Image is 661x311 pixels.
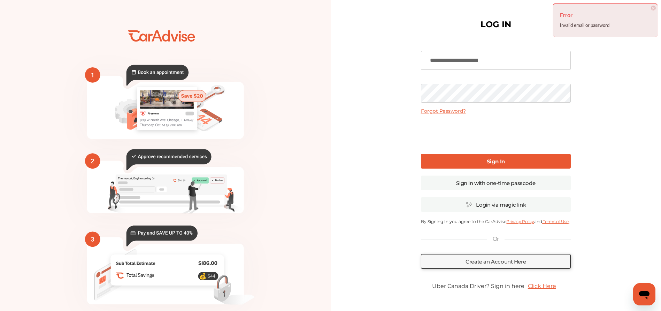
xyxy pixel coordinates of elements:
[560,21,651,30] div: Invalid email or password
[560,9,651,21] h4: Error
[421,219,571,224] p: By Signing In you agree to the CarAdvise and .
[466,201,472,208] img: magic_icon.32c66aac.svg
[443,120,549,147] iframe: reCAPTCHA
[421,154,571,169] a: Sign In
[651,6,656,10] span: ×
[421,108,466,114] a: Forgot Password?
[506,219,534,224] a: Privacy Policy
[542,219,569,224] a: Terms of Use
[432,283,524,289] span: Uber Canada Driver? Sign in here
[524,279,560,293] a: Click Here
[199,273,207,280] text: 💰
[633,283,655,305] iframe: Button to launch messaging window
[421,176,571,190] a: Sign in with one-time passcode
[421,254,571,269] a: Create an Account Here
[481,21,511,28] h1: LOG IN
[487,158,505,165] b: Sign In
[493,235,499,243] p: Or
[421,197,571,212] a: Login via magic link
